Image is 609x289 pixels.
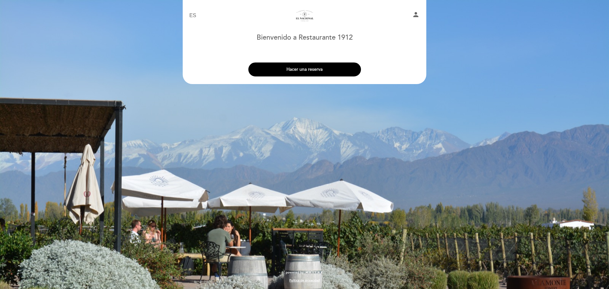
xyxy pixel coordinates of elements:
button: person [412,11,420,21]
button: Hacer una reserva [248,62,361,76]
a: Política de privacidad [289,278,320,283]
i: person [412,11,420,18]
img: MEITRE [305,271,323,274]
a: Restaurante 1912 [265,7,344,24]
span: powered by [286,270,304,275]
h1: Bienvenido a Restaurante 1912 [257,34,353,42]
a: powered by [286,270,323,275]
